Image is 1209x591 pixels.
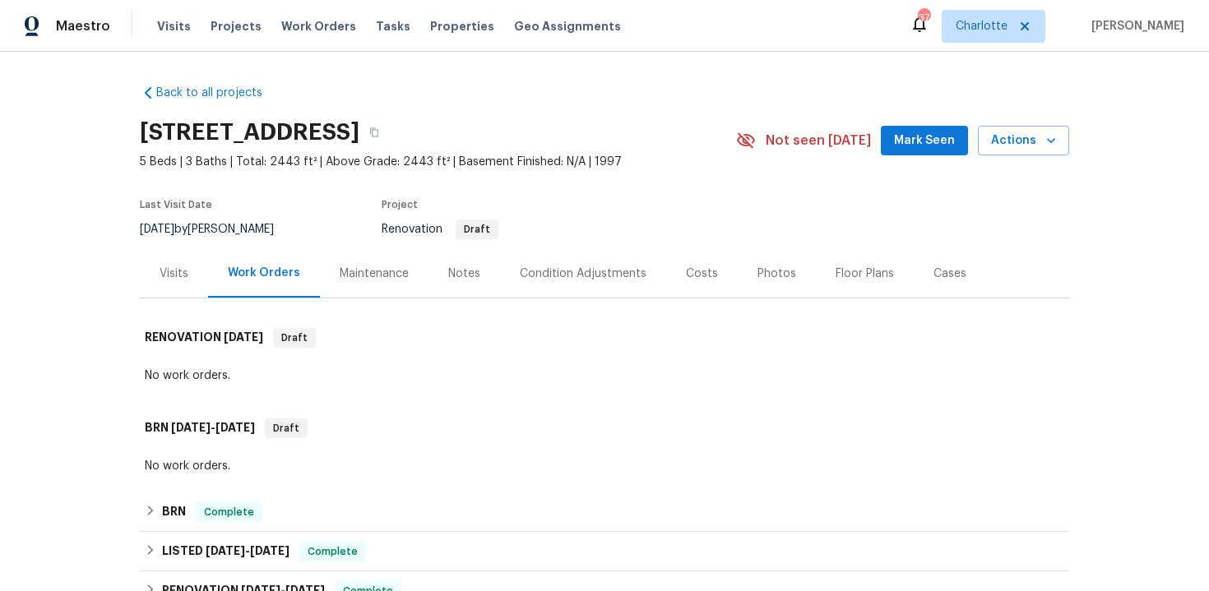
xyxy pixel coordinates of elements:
[56,18,110,35] span: Maestro
[140,492,1069,532] div: BRN Complete
[382,200,418,210] span: Project
[881,126,968,156] button: Mark Seen
[457,224,497,234] span: Draft
[991,131,1056,151] span: Actions
[140,124,359,141] h2: [STREET_ADDRESS]
[894,131,955,151] span: Mark Seen
[215,422,255,433] span: [DATE]
[162,502,186,522] h6: BRN
[160,265,188,282] div: Visits
[140,224,174,235] span: [DATE]
[448,265,480,282] div: Notes
[171,422,211,433] span: [DATE]
[266,420,306,436] span: Draft
[281,18,356,35] span: Work Orders
[145,418,255,438] h6: BRN
[145,458,1064,474] div: No work orders.
[228,265,300,281] div: Work Orders
[757,265,796,282] div: Photos
[766,132,871,149] span: Not seen [DATE]
[140,200,212,210] span: Last Visit Date
[359,118,389,147] button: Copy Address
[918,10,929,26] div: 37
[206,545,245,556] span: [DATE]
[140,532,1069,571] div: LISTED [DATE]-[DATE]Complete
[1085,18,1184,35] span: [PERSON_NAME]
[157,18,191,35] span: Visits
[140,154,736,170] span: 5 Beds | 3 Baths | Total: 2443 ft² | Above Grade: 2443 ft² | Basement Finished: N/A | 1997
[171,422,255,433] span: -
[956,18,1007,35] span: Charlotte
[140,85,298,101] a: Back to all projects
[211,18,262,35] span: Projects
[520,265,646,282] div: Condition Adjustments
[376,21,410,32] span: Tasks
[250,545,290,556] span: [DATE]
[978,126,1069,156] button: Actions
[275,330,314,346] span: Draft
[430,18,494,35] span: Properties
[301,543,364,560] span: Complete
[206,545,290,556] span: -
[197,504,261,520] span: Complete
[933,265,966,282] div: Cases
[382,224,498,235] span: Renovation
[340,265,409,282] div: Maintenance
[162,542,290,561] h6: LISTED
[140,312,1069,364] div: RENOVATION [DATE]Draft
[140,219,294,239] div: by [PERSON_NAME]
[140,402,1069,455] div: BRN [DATE]-[DATE]Draft
[836,265,894,282] div: Floor Plans
[145,367,1064,384] div: No work orders.
[686,265,718,282] div: Costs
[514,18,621,35] span: Geo Assignments
[224,331,263,343] span: [DATE]
[145,328,263,348] h6: RENOVATION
